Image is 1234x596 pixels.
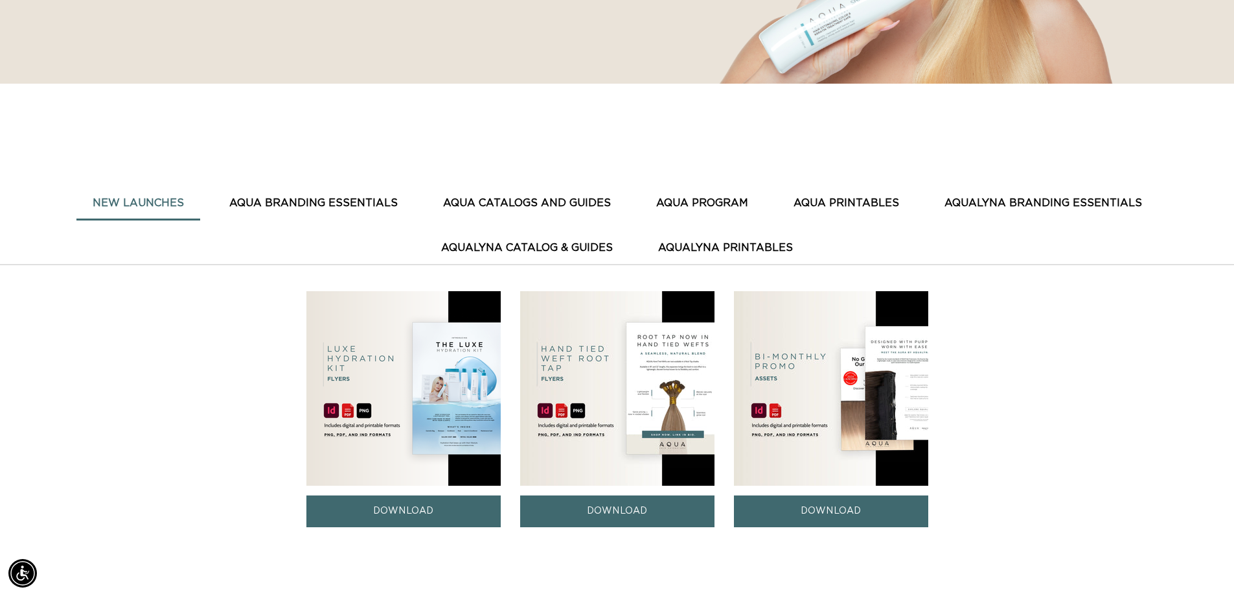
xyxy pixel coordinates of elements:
a: DOWNLOAD [734,495,928,527]
button: AquaLyna Printables [642,232,809,264]
button: AQUA BRANDING ESSENTIALS [213,187,414,219]
div: Accessibility Menu [8,559,37,588]
button: AQUA PRINTABLES [777,187,915,219]
button: AQUA PROGRAM [640,187,764,219]
button: New Launches [76,187,200,219]
a: DOWNLOAD [306,495,501,527]
button: AquaLyna Branding Essentials [928,187,1158,219]
button: AQUA CATALOGS AND GUIDES [427,187,627,219]
a: DOWNLOAD [520,495,714,527]
button: AquaLyna Catalog & Guides [425,232,629,264]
